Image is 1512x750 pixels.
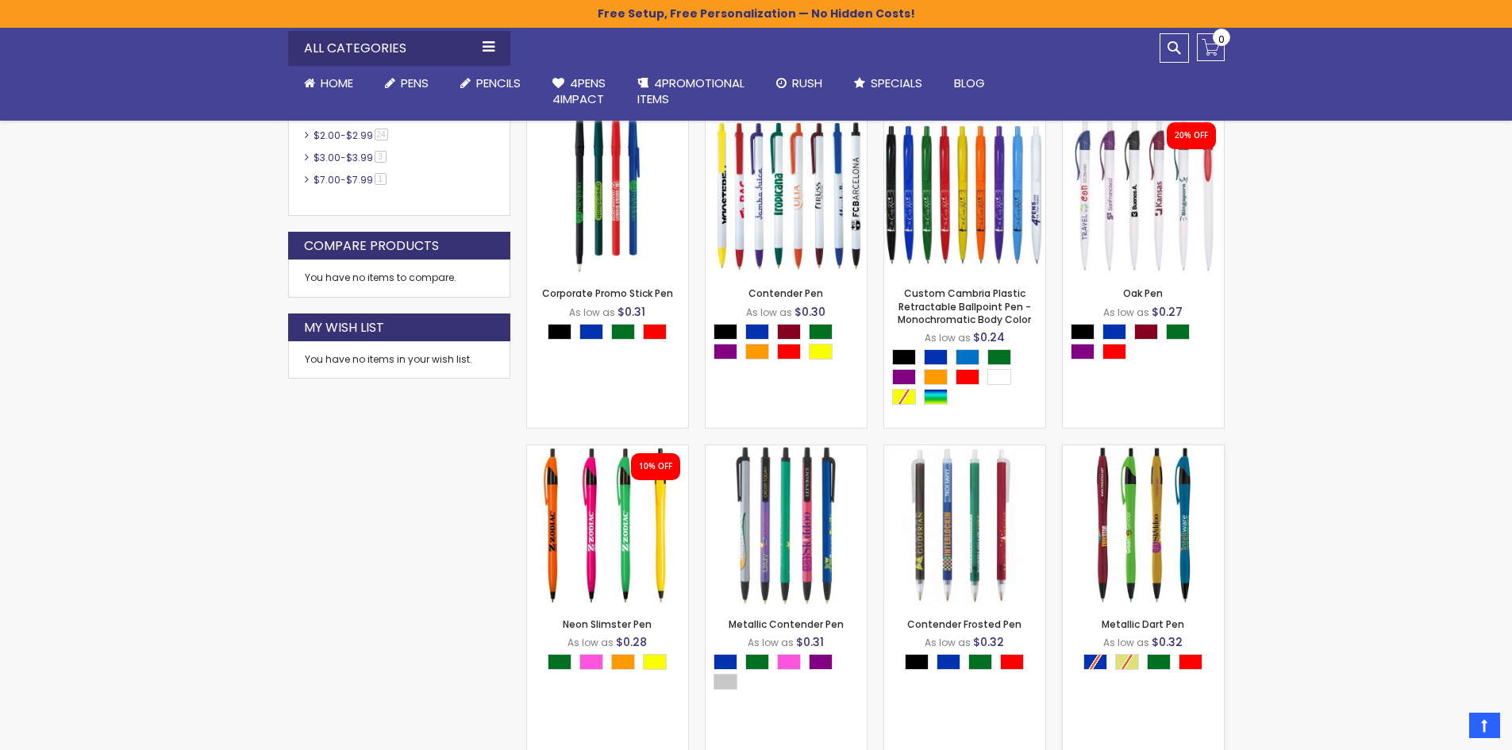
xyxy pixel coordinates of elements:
a: Contender Frosted Pen [907,617,1021,631]
div: Blue [924,349,948,365]
div: White [987,369,1011,385]
a: $2.00-$2.9924 [310,129,394,142]
div: Pink [777,654,801,670]
div: Yellow [809,344,833,360]
div: Silver [714,674,737,690]
div: Green [809,324,833,340]
div: Purple [1071,344,1095,360]
a: Contender Pen [706,113,867,127]
span: As low as [925,636,971,649]
div: Red [777,344,801,360]
div: Red [1179,654,1202,670]
span: $0.32 [1152,634,1183,650]
div: Burgundy [1134,324,1158,340]
div: Orange [611,654,635,670]
div: All Categories [288,31,510,66]
div: Orange [924,369,948,385]
a: Blog [938,66,1001,101]
img: Metallic Dart Pen [1063,445,1224,606]
span: $7.00 [314,173,340,187]
a: Home [288,66,369,101]
span: As low as [567,636,614,649]
a: Metallic Dart Pen [1102,617,1184,631]
span: $0.32 [973,634,1004,650]
span: 4PROMOTIONAL ITEMS [637,75,744,107]
strong: My Wish List [304,319,384,337]
span: Pencils [476,75,521,91]
div: 20% OFF [1175,130,1208,141]
span: $0.27 [1152,304,1183,320]
div: Green [548,654,571,670]
span: $3.99 [346,151,373,164]
span: $2.99 [346,129,373,142]
a: Pens [369,66,444,101]
div: You have no items in your wish list. [305,353,494,366]
a: 4PROMOTIONALITEMS [621,66,760,117]
div: Select A Color [714,324,867,363]
span: $0.31 [617,304,645,320]
div: Select A Color [1071,324,1224,363]
span: $2.00 [314,129,340,142]
span: As low as [569,306,615,319]
img: Custom Cambria Plastic Retractable Ballpoint Pen - Monochromatic Body Color [884,114,1045,275]
div: Purple [809,654,833,670]
a: Specials [838,66,938,101]
a: Neon Slimster Pen [563,617,652,631]
span: $0.24 [973,329,1005,345]
strong: Compare Products [304,237,439,255]
div: Black [548,324,571,340]
div: Green [1147,654,1171,670]
span: Home [321,75,353,91]
span: $0.30 [794,304,825,320]
a: Neon Slimster Pen [527,444,688,458]
span: 1 [375,173,387,185]
div: Purple [892,369,916,385]
div: Blue Light [956,349,979,365]
div: Black [714,324,737,340]
span: As low as [746,306,792,319]
div: Red [1102,344,1126,360]
span: Pens [401,75,429,91]
div: Select A Color [905,654,1032,674]
div: 10% OFF [639,461,672,472]
div: Green [611,324,635,340]
span: $0.31 [796,634,824,650]
div: Black [1071,324,1095,340]
div: Orange [745,344,769,360]
a: Corporate Promo Stick Pen [527,113,688,127]
span: 4Pens 4impact [552,75,606,107]
img: Contender Pen [706,114,867,275]
div: Select A Color [548,654,675,674]
img: Neon Slimster Pen [527,445,688,606]
div: Yellow [643,654,667,670]
div: Pink [579,654,603,670]
img: Metallic Contender Pen [706,445,867,606]
a: Oak Pen [1123,287,1163,300]
a: Custom Cambria Plastic Retractable Ballpoint Pen - Monochromatic Body Color [898,287,1031,325]
a: Metallic Contender Pen [729,617,844,631]
div: Green [745,654,769,670]
div: Select A Color [892,349,1045,409]
div: Green [1166,324,1190,340]
div: Blue [937,654,960,670]
a: Rush [760,66,838,101]
div: Blue [714,654,737,670]
img: Corporate Promo Stick Pen [527,114,688,275]
div: Select A Color [1083,654,1210,674]
span: 3 [375,151,387,163]
a: Metallic Contender Pen [706,444,867,458]
a: $3.00-$3.993 [310,151,392,164]
span: Specials [871,75,922,91]
span: 24 [375,129,388,140]
img: Oak Pen [1063,114,1224,275]
a: 0 [1197,33,1225,61]
span: $3.00 [314,151,340,164]
div: Blue [579,324,603,340]
div: Green [987,349,1011,365]
span: 0 [1218,32,1225,47]
span: As low as [1103,306,1149,319]
div: Assorted [924,389,948,405]
div: Select A Color [548,324,675,344]
a: Oak Pen [1063,113,1224,127]
div: Red [643,324,667,340]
